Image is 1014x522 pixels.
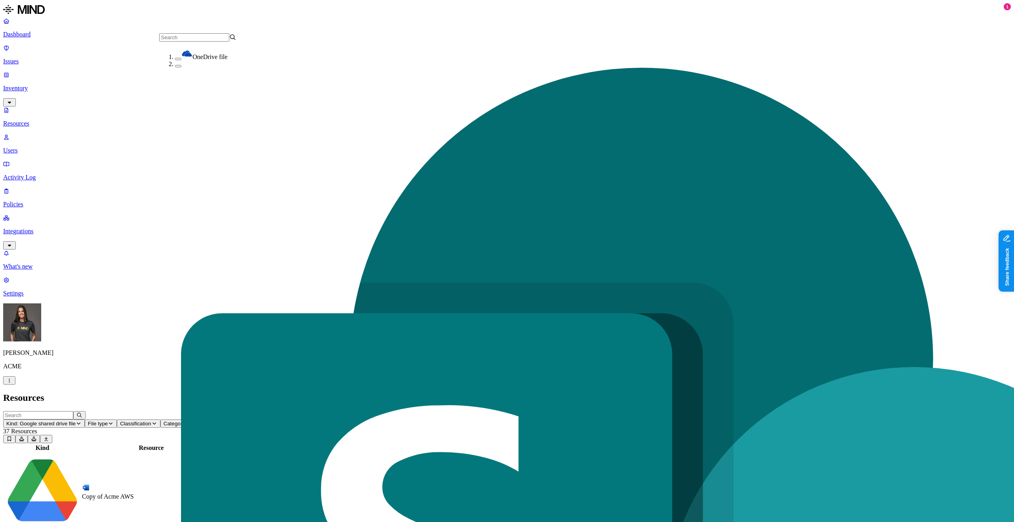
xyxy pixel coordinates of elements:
[193,53,227,60] span: OneDrive file
[4,444,80,452] div: Kind
[3,228,1011,235] p: Integrations
[3,303,41,341] img: Gal Cohen
[3,71,1011,105] a: Inventory
[1004,3,1011,10] div: 1
[3,174,1011,181] p: Activity Log
[3,276,1011,297] a: Settings
[88,421,108,427] span: File type
[3,250,1011,270] a: What's new
[3,214,1011,248] a: Integrations
[6,421,76,427] span: Kind: Google shared drive file
[3,17,1011,38] a: Dashboard
[120,421,151,427] span: Classification
[3,3,45,16] img: MIND
[3,107,1011,127] a: Resources
[3,263,1011,270] p: What's new
[3,160,1011,181] a: Activity Log
[82,484,90,492] img: microsoft-word.svg
[3,363,1011,370] p: ACME
[3,120,1011,127] p: Resources
[3,187,1011,208] a: Policies
[3,133,1011,154] a: Users
[3,392,1011,403] h2: Resources
[159,33,229,42] input: Search
[3,201,1011,208] p: Policies
[3,411,73,419] input: Search
[82,493,221,500] div: Copy of Acme AWS
[3,3,1011,17] a: MIND
[3,44,1011,65] a: Issues
[3,31,1011,38] p: Dashboard
[3,58,1011,65] p: Issues
[3,85,1011,92] p: Inventory
[181,48,193,59] img: onedrive.svg
[3,290,1011,297] p: Settings
[82,444,221,452] div: Resource
[3,428,37,434] span: 37 Resources
[3,147,1011,154] p: Users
